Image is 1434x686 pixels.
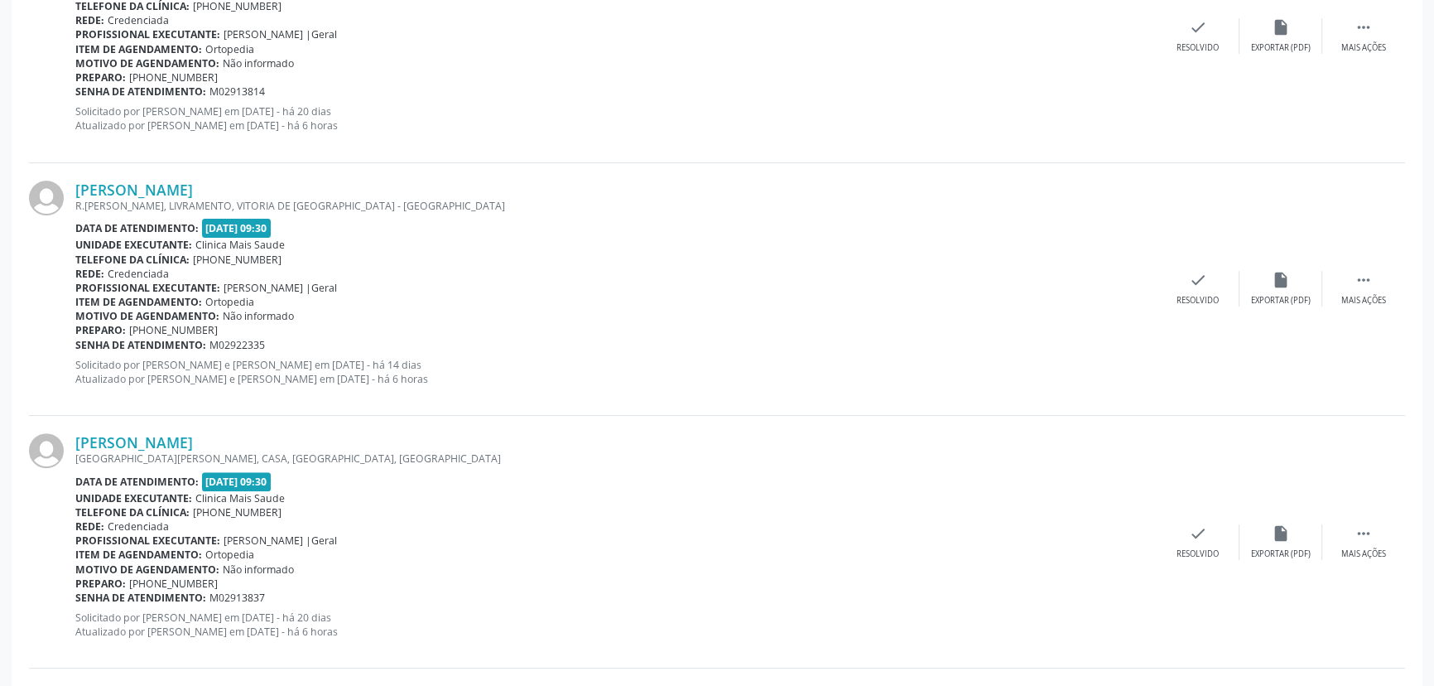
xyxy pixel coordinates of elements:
i:  [1355,18,1373,36]
span: Clinica Mais Saude [195,491,285,505]
div: Resolvido [1177,42,1219,54]
b: Item de agendamento: [75,548,202,562]
span: [DATE] 09:30 [202,219,272,238]
p: Solicitado por [PERSON_NAME] e [PERSON_NAME] em [DATE] - há 14 dias Atualizado por [PERSON_NAME] ... [75,358,1157,386]
b: Motivo de agendamento: [75,56,219,70]
span: [PHONE_NUMBER] [129,577,218,591]
span: Não informado [223,563,294,577]
span: M02922335 [209,338,265,352]
div: Resolvido [1177,295,1219,307]
b: Senha de atendimento: [75,591,206,605]
span: Ortopedia [205,42,254,56]
div: R.[PERSON_NAME], LIVRAMENTO, VITORIA DE [GEOGRAPHIC_DATA] - [GEOGRAPHIC_DATA] [75,199,1157,213]
span: [PHONE_NUMBER] [193,505,282,519]
b: Senha de atendimento: [75,338,206,352]
i:  [1355,271,1373,289]
b: Unidade executante: [75,491,192,505]
span: [PHONE_NUMBER] [129,323,218,337]
span: M02913814 [209,85,265,99]
span: M02913837 [209,591,265,605]
b: Motivo de agendamento: [75,563,219,577]
a: [PERSON_NAME] [75,181,193,199]
b: Rede: [75,519,104,534]
b: Telefone da clínica: [75,253,190,267]
img: img [29,433,64,468]
span: [DATE] 09:30 [202,472,272,491]
i: check [1189,524,1207,543]
i: insert_drive_file [1272,18,1290,36]
img: img [29,181,64,215]
b: Preparo: [75,323,126,337]
b: Item de agendamento: [75,42,202,56]
span: [PERSON_NAME] |Geral [224,281,337,295]
i: insert_drive_file [1272,524,1290,543]
div: Mais ações [1341,42,1386,54]
b: Senha de atendimento: [75,85,206,99]
a: [PERSON_NAME] [75,433,193,452]
span: Ortopedia [205,548,254,562]
b: Unidade executante: [75,238,192,252]
span: Clinica Mais Saude [195,238,285,252]
span: Credenciada [108,519,169,534]
span: Credenciada [108,267,169,281]
div: Resolvido [1177,548,1219,560]
b: Item de agendamento: [75,295,202,309]
div: Exportar (PDF) [1251,295,1311,307]
i: check [1189,18,1207,36]
i: check [1189,271,1207,289]
b: Preparo: [75,70,126,85]
i: insert_drive_file [1272,271,1290,289]
b: Preparo: [75,577,126,591]
div: [GEOGRAPHIC_DATA][PERSON_NAME], CASA, [GEOGRAPHIC_DATA], [GEOGRAPHIC_DATA] [75,452,1157,466]
span: [PERSON_NAME] |Geral [224,534,337,548]
b: Profissional executante: [75,281,220,295]
span: [PHONE_NUMBER] [129,70,218,85]
div: Mais ações [1341,295,1386,307]
span: [PHONE_NUMBER] [193,253,282,267]
b: Data de atendimento: [75,221,199,235]
div: Exportar (PDF) [1251,548,1311,560]
b: Data de atendimento: [75,475,199,489]
div: Exportar (PDF) [1251,42,1311,54]
span: Credenciada [108,13,169,27]
p: Solicitado por [PERSON_NAME] em [DATE] - há 20 dias Atualizado por [PERSON_NAME] em [DATE] - há 6... [75,104,1157,133]
b: Profissional executante: [75,534,220,548]
div: Mais ações [1341,548,1386,560]
b: Rede: [75,13,104,27]
i:  [1355,524,1373,543]
span: [PERSON_NAME] |Geral [224,27,337,41]
span: Não informado [223,309,294,323]
b: Rede: [75,267,104,281]
span: Não informado [223,56,294,70]
p: Solicitado por [PERSON_NAME] em [DATE] - há 20 dias Atualizado por [PERSON_NAME] em [DATE] - há 6... [75,611,1157,639]
b: Profissional executante: [75,27,220,41]
b: Telefone da clínica: [75,505,190,519]
span: Ortopedia [205,295,254,309]
b: Motivo de agendamento: [75,309,219,323]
